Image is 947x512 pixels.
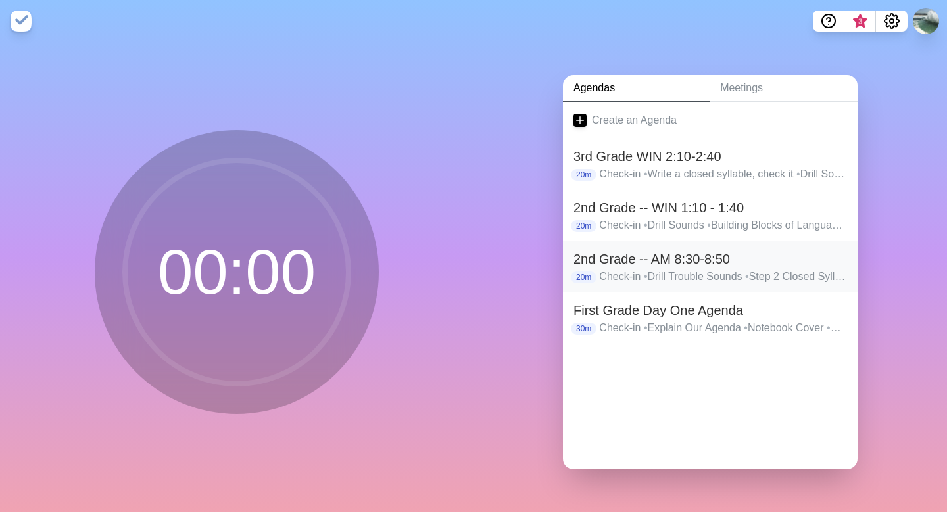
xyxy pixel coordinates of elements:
[813,11,844,32] button: Help
[11,11,32,32] img: timeblocks logo
[644,220,648,231] span: •
[745,271,749,282] span: •
[644,322,648,333] span: •
[855,16,865,27] span: 3
[571,220,596,232] p: 20m
[844,11,876,32] button: What’s new
[573,249,847,269] h2: 2nd Grade -- AM 8:30-8:50
[876,11,908,32] button: Settings
[571,271,596,283] p: 20m
[573,198,847,218] h2: 2nd Grade -- WIN 1:10 - 1:40
[563,102,858,139] a: Create an Agenda
[744,322,748,333] span: •
[710,75,858,102] a: Meetings
[563,75,710,102] a: Agendas
[644,168,648,179] span: •
[707,220,711,231] span: •
[599,269,847,285] p: Check-in Drill Trouble Sounds Step 2 Closed Syllable Lesson ([PERSON_NAME]) Continue Closed Sylla...
[599,166,847,182] p: Check-in Write a closed syllable, check it Drill Sounds Sub vocalization chart Intro Card Flippin...
[573,147,847,166] h2: 3rd Grade WIN 2:10-2:40
[599,218,847,233] p: Check-in Drill Sounds Building Blocks of Language Step 2 Closed Syllable Lesson Finish Closed Syl...
[644,271,648,282] span: •
[571,323,596,335] p: 30m
[846,220,850,231] span: •
[827,322,841,333] span: •
[599,320,847,336] p: Check-in Explain Our Agenda Notebook Cover Group Expectations Contract Goal Setting
[573,300,847,320] h2: First Grade Day One Agenda
[571,169,596,181] p: 20m
[796,168,800,179] span: •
